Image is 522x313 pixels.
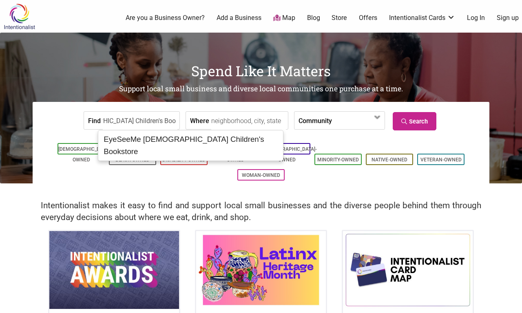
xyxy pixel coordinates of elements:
[307,13,320,22] a: Blog
[101,132,281,159] div: EyeSeeMe [DEMOGRAPHIC_DATA] Children's Bookstore
[190,112,209,129] label: Where
[317,157,359,163] a: Minority-Owned
[497,13,519,22] a: Sign up
[372,157,407,163] a: Native-Owned
[88,112,101,129] label: Find
[41,200,481,223] h2: Intentionalist makes it easy to find and support local small businesses and the diverse people be...
[126,13,205,22] a: Are you a Business Owner?
[393,112,436,130] a: Search
[299,112,332,129] label: Community
[420,157,462,163] a: Veteran-Owned
[211,112,286,130] input: neighborhood, city, state
[49,231,179,309] img: Intentionalist Awards
[217,13,261,22] a: Add a Business
[196,231,326,309] img: Latinx / Hispanic Heritage Month
[467,13,485,22] a: Log In
[389,13,455,22] a: Intentionalist Cards
[58,146,111,163] a: [DEMOGRAPHIC_DATA]-Owned
[273,13,295,23] a: Map
[332,13,347,22] a: Store
[343,231,473,309] img: Intentionalist Card Map
[264,146,317,163] a: [DEMOGRAPHIC_DATA]-Owned
[359,13,377,22] a: Offers
[103,112,177,130] input: a business, product, service
[242,172,280,178] a: Woman-Owned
